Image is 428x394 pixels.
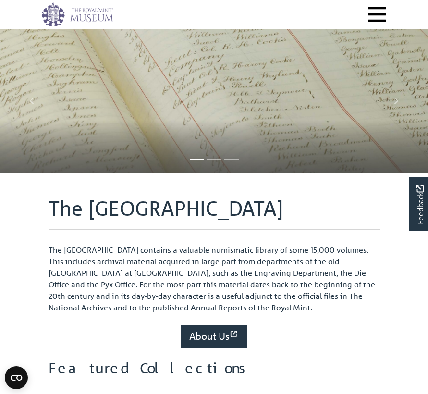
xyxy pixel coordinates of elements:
p: The [GEOGRAPHIC_DATA] contains a valuable numismatic library of some 15,000 volumes. This include... [49,244,380,313]
a: Move to next slideshow image [364,29,428,173]
span: Feedback [414,185,426,225]
img: logo_wide.png [41,2,113,26]
button: Menu [367,4,387,25]
h2: Featured Collections [49,359,380,386]
a: About Us [181,325,247,348]
h1: The [GEOGRAPHIC_DATA] [49,196,380,230]
button: Open CMP widget [5,366,28,389]
a: Would you like to provide feedback? [409,177,428,231]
